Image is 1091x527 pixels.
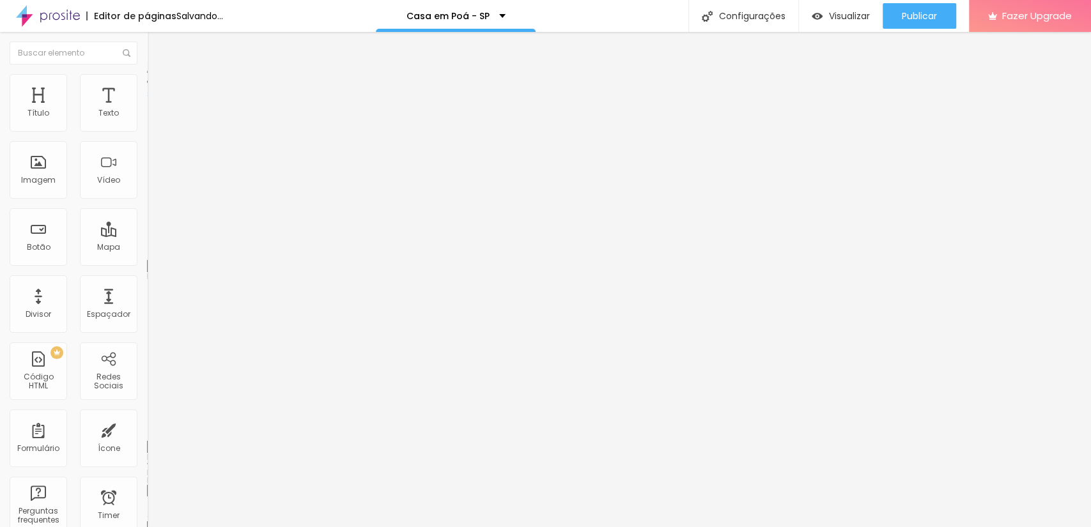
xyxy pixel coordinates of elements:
[883,3,956,29] button: Publicar
[176,11,223,20] div: Salvando...
[812,11,823,22] img: view-1.svg
[83,372,134,391] div: Redes Sociais
[26,310,51,319] div: Divisor
[829,11,870,21] span: Visualizar
[902,11,937,21] span: Publicar
[97,176,120,185] div: Vídeo
[13,372,63,391] div: Código HTML
[799,3,883,29] button: Visualizar
[406,11,490,20] p: Casa em Poá - SP
[98,511,120,520] div: Timer
[86,11,176,20] div: Editor de páginas
[98,109,119,118] div: Texto
[123,49,130,57] img: Icone
[13,507,63,525] div: Perguntas frequentes
[97,243,120,252] div: Mapa
[10,42,137,65] input: Buscar elemento
[27,243,50,252] div: Botão
[87,310,130,319] div: Espaçador
[17,444,59,453] div: Formulário
[702,11,713,22] img: Icone
[27,109,49,118] div: Título
[1002,10,1072,21] span: Fazer Upgrade
[21,176,56,185] div: Imagem
[98,444,120,453] div: Ícone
